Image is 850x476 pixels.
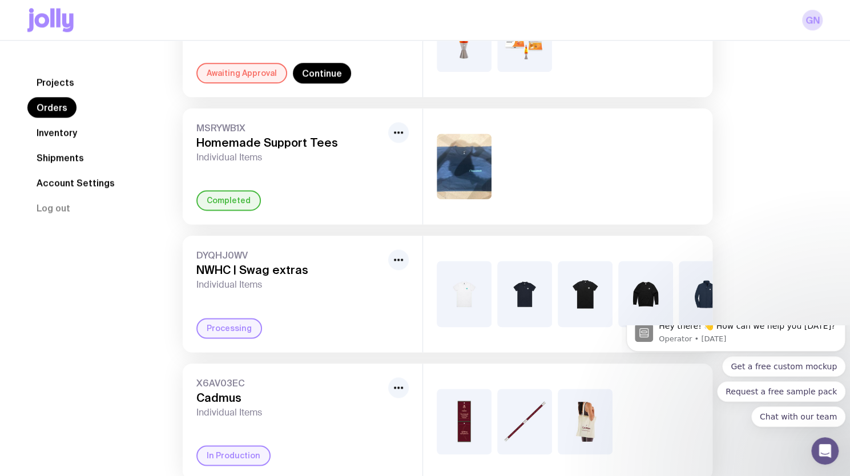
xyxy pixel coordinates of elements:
[196,190,261,211] div: Completed
[196,152,384,163] span: Individual Items
[27,72,83,93] a: Projects
[5,31,224,102] div: Quick reply options
[196,136,384,150] h3: Homemade Support Tees
[37,9,215,19] p: Message from Operator, sent 13w ago
[27,173,124,193] a: Account Settings
[196,263,384,277] h3: NWHC | Swag extras
[196,407,384,418] span: Individual Items
[27,198,79,219] button: Log out
[196,279,384,291] span: Individual Items
[196,391,384,405] h3: Cadmus
[27,123,86,143] a: Inventory
[196,377,384,389] span: X6AV03EC
[100,31,224,51] button: Quick reply: Get a free custom mockup
[622,325,850,470] iframe: Intercom notifications message
[196,249,384,261] span: DYQHJ0WV
[27,148,93,168] a: Shipments
[196,318,262,338] div: Processing
[95,56,224,76] button: Quick reply: Request a free sample pack
[196,445,271,466] div: In Production
[130,81,224,102] button: Quick reply: Chat with our team
[27,98,76,118] a: Orders
[196,122,384,134] span: MSRYWB1X
[811,437,839,465] iframe: Intercom live chat
[196,63,287,83] div: Awaiting Approval
[293,63,351,83] a: Continue
[802,10,823,30] a: GN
